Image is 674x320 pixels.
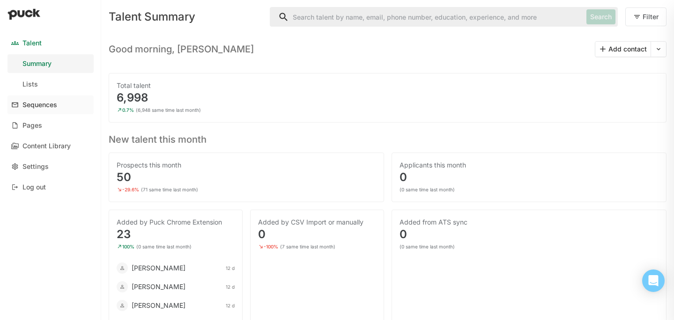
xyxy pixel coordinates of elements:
div: [PERSON_NAME] [132,282,185,291]
div: [PERSON_NAME] [132,301,185,310]
div: 0 [400,172,659,183]
div: Added from ATS sync [400,218,659,227]
div: Open Intercom Messenger [642,269,665,292]
div: -100% [264,244,278,249]
h3: Good morning, [PERSON_NAME] [109,44,254,55]
div: Sequences [22,101,57,109]
div: Pages [22,122,42,130]
div: Total talent [117,81,659,90]
div: 12 d [226,303,235,308]
a: Talent [7,34,94,52]
div: (0 same time last month) [136,244,192,249]
div: Log out [22,183,46,191]
div: Lists [22,80,38,88]
a: Settings [7,157,94,176]
div: (7 same time last month) [280,244,335,249]
div: [PERSON_NAME] [132,263,185,273]
div: Summary [22,60,52,68]
div: 0.7% [122,107,134,113]
div: Settings [22,163,49,171]
div: Talent [22,39,42,47]
button: Filter [625,7,667,26]
div: 0 [400,229,659,240]
input: Search [270,7,583,26]
div: (0 same time last month) [400,187,455,192]
div: 12 d [226,284,235,290]
div: -29.6% [122,187,139,192]
div: (6,948 same time last month) [136,107,201,113]
div: Applicants this month [400,160,659,170]
a: Sequences [7,95,94,114]
div: Added by Puck Chrome Extension [117,218,235,227]
div: 50 [117,172,376,183]
div: Content Library [22,142,71,150]
button: Add contact [595,42,651,57]
div: Added by CSV Import or manually [258,218,376,227]
div: 0 [258,229,376,240]
div: 100% [122,244,134,249]
div: Prospects this month [117,160,376,170]
a: Lists [7,75,94,94]
a: Content Library [7,137,94,155]
a: Summary [7,54,94,73]
div: 6,998 [117,92,659,103]
div: (0 same time last month) [400,244,455,249]
h3: New talent this month [109,130,667,145]
div: 12 d [226,265,235,271]
div: 23 [117,229,235,240]
div: (71 same time last month) [141,187,198,192]
a: Pages [7,116,94,135]
div: Talent Summary [109,11,262,22]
